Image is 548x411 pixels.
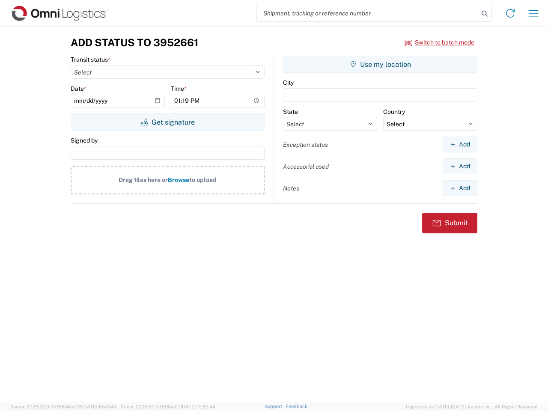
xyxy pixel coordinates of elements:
[283,108,298,116] label: State
[283,79,294,86] label: City
[71,137,98,144] label: Signed by
[405,36,474,50] button: Switch to batch mode
[71,36,198,49] h3: Add Status to 3952661
[168,176,189,183] span: Browse
[265,404,286,409] a: Support
[406,403,538,411] span: Copyright © [DATE]-[DATE] Agistix Inc., All Rights Reserved
[10,404,117,409] span: Server: 2025.20.0-970904bc0f3
[181,404,215,409] span: [DATE] 10:52:44
[383,108,405,116] label: Country
[82,404,117,409] span: [DATE] 10:43:43
[443,180,477,196] button: Add
[257,5,479,21] input: Shipment, tracking or reference number
[119,176,168,183] span: Drag files here or
[443,137,477,152] button: Add
[121,404,215,409] span: Client: 2025.20.0-035ba07
[171,85,187,92] label: Time
[71,56,110,63] label: Transit status
[283,163,329,170] label: Accessorial used
[283,56,477,73] button: Use my location
[286,404,307,409] a: Feedback
[283,185,299,192] label: Notes
[443,158,477,174] button: Add
[422,213,477,233] button: Submit
[283,141,328,149] label: Exception status
[189,176,217,183] span: to upload
[71,113,265,131] button: Get signature
[71,85,86,92] label: Date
